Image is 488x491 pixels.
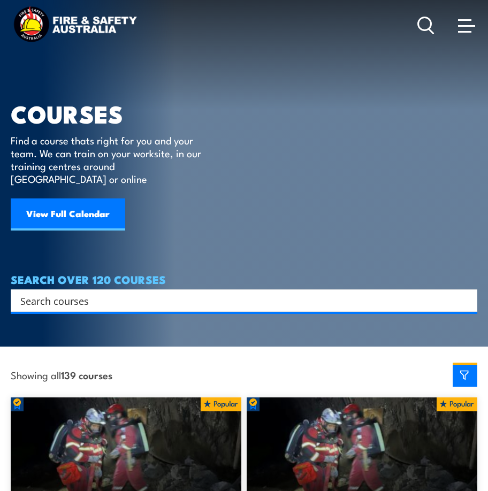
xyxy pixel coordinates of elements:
h1: COURSES [11,103,217,124]
strong: 139 courses [61,367,112,382]
button: Search magnifier button [459,293,474,308]
input: Search input [20,293,454,309]
span: Showing all [11,369,112,380]
h4: SEARCH OVER 120 COURSES [11,273,477,285]
form: Search form [22,293,456,308]
p: Find a course thats right for you and your team. We can train on your worksite, in our training c... [11,134,206,185]
a: View Full Calendar [11,198,125,231]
